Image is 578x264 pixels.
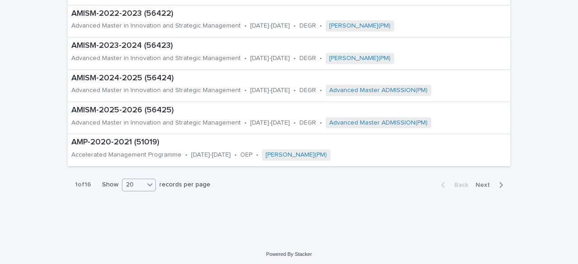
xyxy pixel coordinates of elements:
[320,22,322,30] p: •
[449,182,468,188] span: Back
[250,22,290,30] p: [DATE]-[DATE]
[250,87,290,94] p: [DATE]-[DATE]
[71,74,507,83] p: AMISM-2024-2025 (56424)
[294,55,296,62] p: •
[71,119,241,127] p: Advanced Master in Innovation and Strategic Management
[329,87,428,94] a: Advanced Master ADMISSION(PM)
[71,138,420,148] p: AMP-2020-2021 (51019)
[472,181,510,189] button: Next
[71,22,241,30] p: Advanced Master in Innovation and Strategic Management
[71,87,241,94] p: Advanced Master in Innovation and Strategic Management
[68,134,510,166] a: AMP-2020-2021 (51019)Accelerated Management Programme•[DATE]-[DATE]•OEP•[PERSON_NAME](PM)
[244,55,247,62] p: •
[68,174,98,196] p: 1 of 16
[329,119,428,127] a: Advanced Master ADMISSION(PM)
[244,87,247,94] p: •
[185,151,187,159] p: •
[294,87,296,94] p: •
[102,181,118,189] p: Show
[299,119,316,127] p: DEGR
[320,119,322,127] p: •
[68,102,510,134] a: AMISM-2025-2026 (56425)Advanced Master in Innovation and Strategic Management•[DATE]-[DATE]•DEGR•...
[320,55,322,62] p: •
[240,151,252,159] p: OEP
[244,119,247,127] p: •
[299,55,316,62] p: DEGR
[294,119,296,127] p: •
[299,87,316,94] p: DEGR
[434,181,472,189] button: Back
[329,55,391,62] a: [PERSON_NAME](PM)
[299,22,316,30] p: DEGR
[266,151,327,159] a: [PERSON_NAME](PM)
[71,55,241,62] p: Advanced Master in Innovation and Strategic Management
[68,5,510,37] a: AMISM-2022-2023 (56422)Advanced Master in Innovation and Strategic Management•[DATE]-[DATE]•DEGR•...
[68,37,510,69] a: AMISM-2023-2024 (56423)Advanced Master in Innovation and Strategic Management•[DATE]-[DATE]•DEGR•...
[71,9,498,19] p: AMISM-2022-2023 (56422)
[71,106,507,116] p: AMISM-2025-2026 (56425)
[68,70,510,102] a: AMISM-2024-2025 (56424)Advanced Master in Innovation and Strategic Management•[DATE]-[DATE]•DEGR•...
[122,180,144,190] div: 20
[71,151,182,159] p: Accelerated Management Programme
[244,22,247,30] p: •
[320,87,322,94] p: •
[250,55,290,62] p: [DATE]-[DATE]
[475,182,495,188] span: Next
[266,251,312,257] a: Powered By Stacker
[256,151,258,159] p: •
[159,181,210,189] p: records per page
[234,151,237,159] p: •
[191,151,231,159] p: [DATE]-[DATE]
[294,22,296,30] p: •
[250,119,290,127] p: [DATE]-[DATE]
[329,22,391,30] a: [PERSON_NAME](PM)
[71,41,498,51] p: AMISM-2023-2024 (56423)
